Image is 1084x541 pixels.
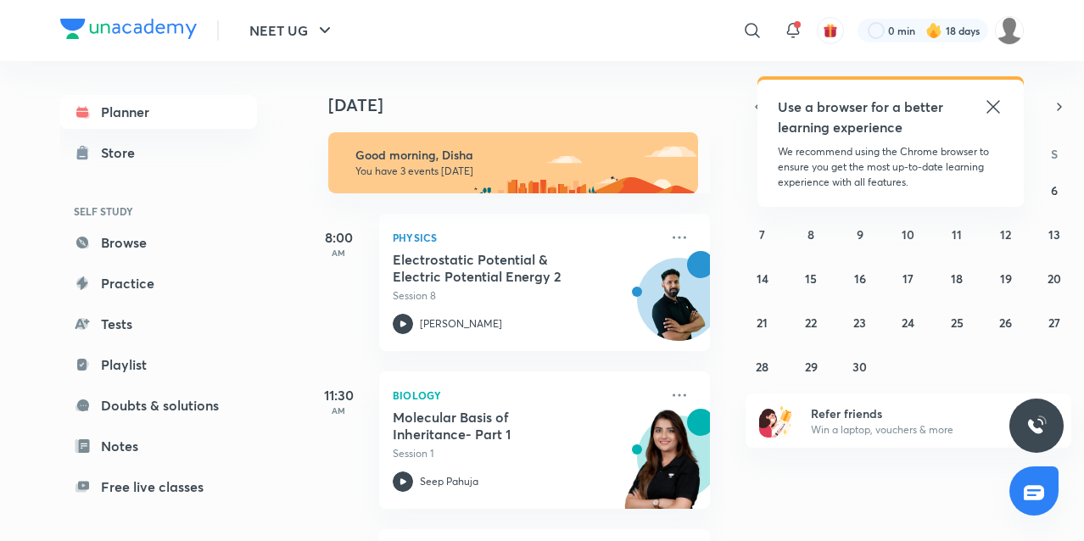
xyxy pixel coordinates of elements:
abbr: September 7, 2025 [759,226,765,243]
h6: Good morning, Disha [355,148,683,163]
p: We recommend using the Chrome browser to ensure you get the most up-to-date learning experience w... [778,144,1003,190]
button: September 23, 2025 [847,309,874,336]
p: AM [305,248,372,258]
a: Playlist [60,348,257,382]
button: September 10, 2025 [895,220,922,248]
a: Doubts & solutions [60,388,257,422]
a: Tests [60,307,257,341]
a: Planner [60,95,257,129]
button: September 30, 2025 [847,353,874,380]
a: Browse [60,226,257,259]
button: NEET UG [239,14,345,47]
abbr: September 26, 2025 [999,315,1012,331]
abbr: September 6, 2025 [1051,182,1058,198]
abbr: September 15, 2025 [805,270,817,287]
img: Disha C [995,16,1024,45]
a: Practice [60,266,257,300]
abbr: September 24, 2025 [902,315,914,331]
img: Company Logo [60,19,197,39]
button: September 27, 2025 [1041,309,1068,336]
p: AM [305,405,372,416]
abbr: September 17, 2025 [902,270,914,287]
button: September 12, 2025 [992,220,1020,248]
a: Free live classes [60,470,257,504]
button: September 19, 2025 [992,265,1020,292]
div: Store [101,142,145,163]
button: September 11, 2025 [943,220,970,248]
button: September 15, 2025 [797,265,824,292]
abbr: September 10, 2025 [902,226,914,243]
abbr: Saturday [1051,146,1058,162]
button: September 26, 2025 [992,309,1020,336]
abbr: September 9, 2025 [857,226,863,243]
button: September 18, 2025 [943,265,970,292]
a: Notes [60,429,257,463]
p: Seep Pahuja [420,474,478,489]
button: September 20, 2025 [1041,265,1068,292]
a: Company Logo [60,19,197,43]
img: unacademy [617,409,710,526]
abbr: September 28, 2025 [756,359,768,375]
a: Store [60,136,257,170]
img: Avatar [638,267,719,349]
h5: 11:30 [305,385,372,405]
abbr: September 19, 2025 [1000,270,1012,287]
p: [PERSON_NAME] [420,316,502,332]
img: avatar [823,23,838,38]
abbr: September 8, 2025 [807,226,814,243]
p: You have 3 events [DATE] [355,165,683,178]
abbr: September 11, 2025 [952,226,962,243]
button: September 28, 2025 [749,353,776,380]
button: September 25, 2025 [943,309,970,336]
abbr: September 20, 2025 [1048,270,1061,287]
button: September 6, 2025 [1041,176,1068,204]
abbr: September 25, 2025 [951,315,964,331]
p: Biology [393,385,659,405]
button: September 22, 2025 [797,309,824,336]
p: Win a laptop, vouchers & more [811,422,1020,438]
h5: Use a browser for a better learning experience [778,97,947,137]
button: September 29, 2025 [797,353,824,380]
h6: SELF STUDY [60,197,257,226]
img: streak [925,22,942,39]
p: Physics [393,227,659,248]
h5: Electrostatic Potential & Electric Potential Energy 2 [393,251,604,285]
button: September 9, 2025 [847,220,874,248]
button: September 7, 2025 [749,220,776,248]
abbr: September 16, 2025 [854,270,866,287]
img: ttu [1026,416,1047,436]
h5: Molecular Basis of Inheritance- Part 1 [393,409,604,443]
abbr: September 23, 2025 [853,315,866,331]
h5: 8:00 [305,227,372,248]
button: September 13, 2025 [1041,220,1068,248]
abbr: September 29, 2025 [805,359,818,375]
button: September 14, 2025 [749,265,776,292]
abbr: September 30, 2025 [852,359,867,375]
abbr: September 14, 2025 [757,270,768,287]
img: referral [759,404,793,438]
button: avatar [817,17,844,44]
button: September 16, 2025 [847,265,874,292]
abbr: September 27, 2025 [1048,315,1060,331]
abbr: September 18, 2025 [951,270,963,287]
p: Session 8 [393,288,659,304]
button: September 21, 2025 [749,309,776,336]
p: Session 1 [393,446,659,461]
button: September 8, 2025 [797,220,824,248]
button: September 24, 2025 [895,309,922,336]
abbr: September 12, 2025 [1000,226,1011,243]
abbr: September 22, 2025 [805,315,817,331]
button: September 17, 2025 [895,265,922,292]
h4: [DATE] [328,95,727,115]
img: morning [328,132,698,193]
abbr: September 21, 2025 [757,315,768,331]
h6: Refer friends [811,404,1020,422]
abbr: September 13, 2025 [1048,226,1060,243]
